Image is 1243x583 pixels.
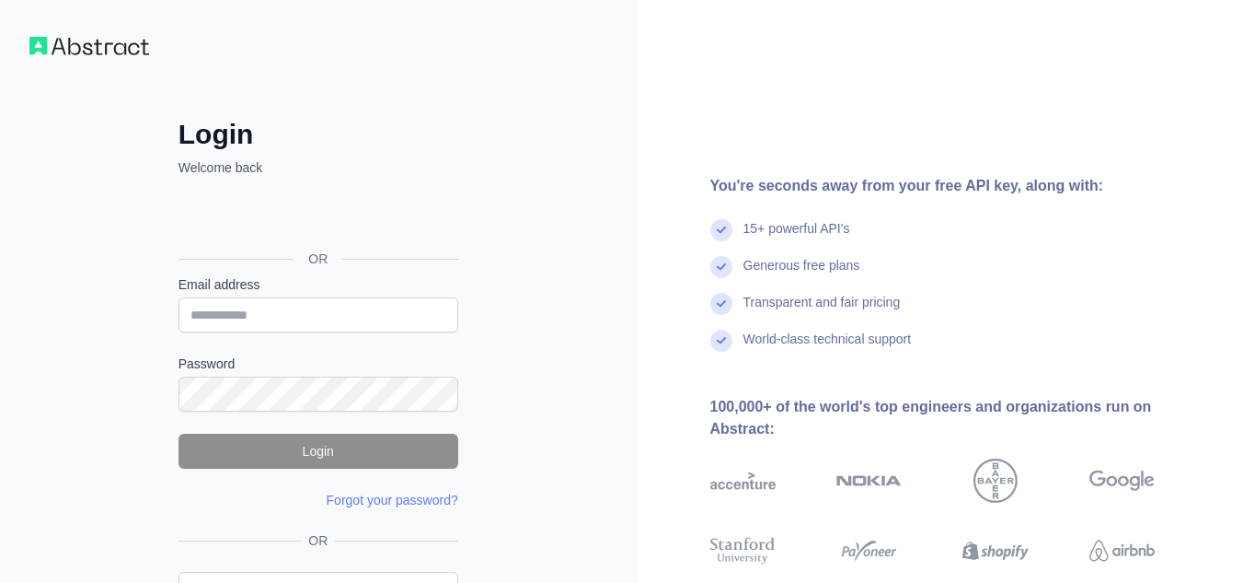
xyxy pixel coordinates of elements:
[743,256,860,293] div: Generous free plans
[710,219,732,241] img: check mark
[169,197,464,238] iframe: Sign in with Google Button
[743,219,850,256] div: 15+ powerful API's
[1089,459,1155,503] img: google
[710,396,1214,440] div: 100,000+ of the world's top engineers and organizations run on Abstract:
[743,330,912,367] div: World-class technical support
[178,158,458,177] p: Welcome back
[301,531,335,550] span: OR
[710,459,776,503] img: accenture
[710,293,732,315] img: check mark
[962,534,1028,567] img: shopify
[710,256,732,278] img: check mark
[710,330,732,352] img: check mark
[710,175,1214,197] div: You're seconds away from your free API key, along with:
[710,534,776,567] img: stanford university
[973,459,1018,503] img: bayer
[293,250,342,268] span: OR
[1089,534,1155,567] img: airbnb
[836,534,902,567] img: payoneer
[327,493,458,507] a: Forgot your password?
[178,118,458,151] h2: Login
[743,293,901,330] div: Transparent and fair pricing
[178,275,458,294] label: Email address
[29,37,149,55] img: Workflow
[178,434,458,469] button: Login
[178,355,458,373] label: Password
[836,459,902,503] img: nokia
